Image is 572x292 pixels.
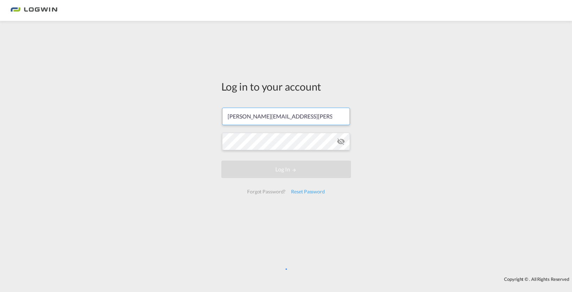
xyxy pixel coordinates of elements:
[288,185,328,198] div: Reset Password
[337,137,345,146] md-icon: icon-eye-off
[221,161,351,178] button: LOGIN
[244,185,288,198] div: Forgot Password?
[221,79,351,94] div: Log in to your account
[222,108,350,125] input: Enter email/phone number
[10,3,58,18] img: bc73a0e0d8c111efacd525e4c8ad7d32.png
